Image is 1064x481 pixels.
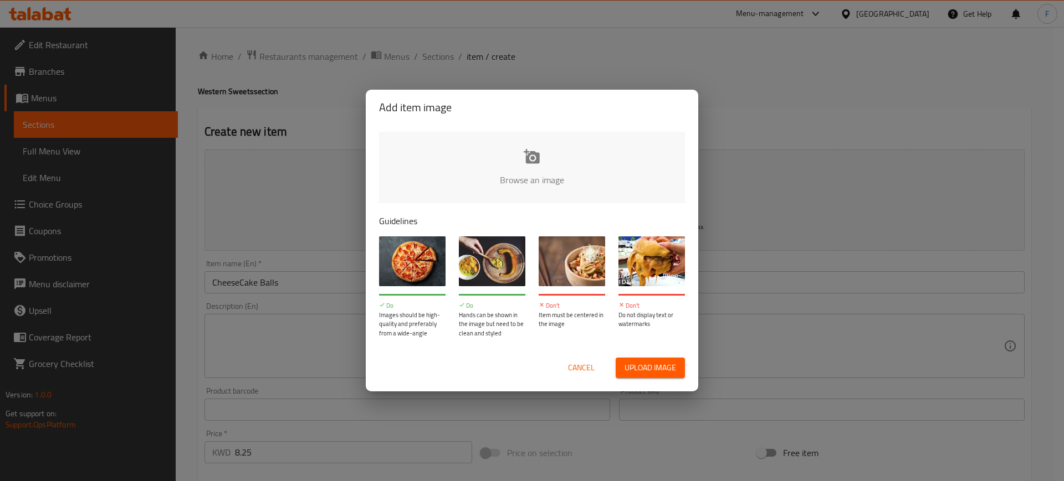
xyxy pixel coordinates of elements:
[568,361,595,375] span: Cancel
[539,236,605,286] img: guide-img-3@3x.jpg
[379,301,446,311] p: Do
[459,311,525,338] p: Hands can be shown in the image but need to be clean and styled
[379,236,446,286] img: guide-img-1@3x.jpg
[459,301,525,311] p: Do
[625,361,676,375] span: Upload image
[459,236,525,286] img: guide-img-2@3x.jpg
[618,311,685,329] p: Do not display text or watermarks
[379,311,446,338] p: Images should be high-quality and preferably from a wide-angle
[564,358,599,378] button: Cancel
[539,301,605,311] p: Don't
[379,99,685,116] h2: Add item image
[616,358,685,378] button: Upload image
[618,236,685,286] img: guide-img-4@3x.jpg
[539,311,605,329] p: Item must be centered in the image
[379,214,685,227] p: Guidelines
[618,301,685,311] p: Don't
